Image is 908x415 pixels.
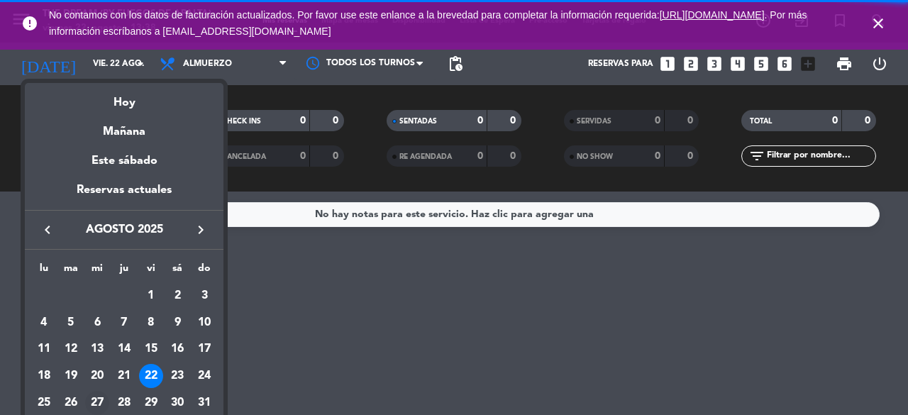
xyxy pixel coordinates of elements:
td: 21 de agosto de 2025 [111,363,138,389]
td: 2 de agosto de 2025 [165,282,192,309]
div: 26 [59,391,83,415]
td: 15 de agosto de 2025 [138,336,165,363]
div: 15 [139,337,163,361]
div: 7 [112,311,136,335]
th: viernes [138,260,165,282]
div: Hoy [25,83,223,112]
td: 17 de agosto de 2025 [191,336,218,363]
div: 21 [112,364,136,388]
div: 9 [165,311,189,335]
div: Este sábado [25,141,223,181]
td: 19 de agosto de 2025 [57,363,84,389]
div: Mañana [25,112,223,141]
td: 13 de agosto de 2025 [84,336,111,363]
button: keyboard_arrow_left [35,221,60,239]
div: 30 [165,391,189,415]
td: 24 de agosto de 2025 [191,363,218,389]
div: 31 [192,391,216,415]
th: domingo [191,260,218,282]
div: 1 [139,284,163,308]
th: sábado [165,260,192,282]
th: lunes [31,260,57,282]
td: 20 de agosto de 2025 [84,363,111,389]
td: 10 de agosto de 2025 [191,309,218,336]
td: 12 de agosto de 2025 [57,336,84,363]
div: 22 [139,364,163,388]
td: 1 de agosto de 2025 [138,282,165,309]
div: 28 [112,391,136,415]
div: 3 [192,284,216,308]
div: 29 [139,391,163,415]
td: 14 de agosto de 2025 [111,336,138,363]
button: keyboard_arrow_right [188,221,214,239]
div: 18 [32,364,56,388]
div: Reservas actuales [25,181,223,210]
div: 19 [59,364,83,388]
td: 23 de agosto de 2025 [165,363,192,389]
div: 10 [192,311,216,335]
th: jueves [111,260,138,282]
td: 11 de agosto de 2025 [31,336,57,363]
th: martes [57,260,84,282]
td: 6 de agosto de 2025 [84,309,111,336]
td: 7 de agosto de 2025 [111,309,138,336]
div: 17 [192,337,216,361]
td: 3 de agosto de 2025 [191,282,218,309]
div: 25 [32,391,56,415]
i: keyboard_arrow_left [39,221,56,238]
div: 20 [85,364,109,388]
div: 24 [192,364,216,388]
div: 5 [59,311,83,335]
div: 16 [165,337,189,361]
i: keyboard_arrow_right [192,221,209,238]
th: miércoles [84,260,111,282]
div: 11 [32,337,56,361]
td: AGO. [31,282,138,309]
td: 8 de agosto de 2025 [138,309,165,336]
div: 27 [85,391,109,415]
div: 12 [59,337,83,361]
div: 4 [32,311,56,335]
div: 8 [139,311,163,335]
div: 14 [112,337,136,361]
td: 18 de agosto de 2025 [31,363,57,389]
td: 22 de agosto de 2025 [138,363,165,389]
td: 4 de agosto de 2025 [31,309,57,336]
div: 23 [165,364,189,388]
td: 9 de agosto de 2025 [165,309,192,336]
td: 5 de agosto de 2025 [57,309,84,336]
div: 2 [165,284,189,308]
div: 6 [85,311,109,335]
span: agosto 2025 [60,221,188,239]
td: 16 de agosto de 2025 [165,336,192,363]
div: 13 [85,337,109,361]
